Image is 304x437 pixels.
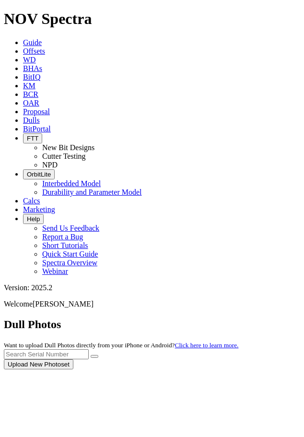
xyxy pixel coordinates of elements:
[4,342,238,349] small: Want to upload Dull Photos directly from your iPhone or Android?
[27,171,51,178] span: OrbitLite
[4,318,300,331] h2: Dull Photos
[27,135,38,142] span: FTT
[23,90,38,98] a: BCR
[23,107,50,116] a: Proposal
[23,214,44,224] button: Help
[175,342,239,349] a: Click here to learn more.
[42,233,83,241] a: Report a Bug
[42,241,88,249] a: Short Tutorials
[4,359,73,369] button: Upload New Photoset
[42,143,94,152] a: New Bit Designs
[42,152,86,160] a: Cutter Testing
[42,224,99,232] a: Send Us Feedback
[23,169,55,179] button: OrbitLite
[23,133,42,143] button: FTT
[23,205,55,213] a: Marketing
[42,161,58,169] a: NPD
[42,267,68,275] a: Webinar
[23,116,40,124] a: Dulls
[23,99,39,107] a: OAR
[23,38,42,47] a: Guide
[4,283,300,292] div: Version: 2025.2
[42,179,101,188] a: Interbedded Model
[23,47,45,55] a: Offsets
[27,215,40,223] span: Help
[23,64,42,72] a: BHAs
[42,259,97,267] a: Spectra Overview
[42,250,98,258] a: Quick Start Guide
[42,188,142,196] a: Durability and Parameter Model
[4,10,300,28] h1: NOV Spectra
[23,125,51,133] a: BitPortal
[23,197,40,205] a: Calcs
[23,73,40,81] a: BitIQ
[23,56,36,64] a: WD
[33,300,94,308] span: [PERSON_NAME]
[23,82,35,90] a: KM
[4,300,300,308] p: Welcome
[4,349,89,359] input: Search Serial Number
